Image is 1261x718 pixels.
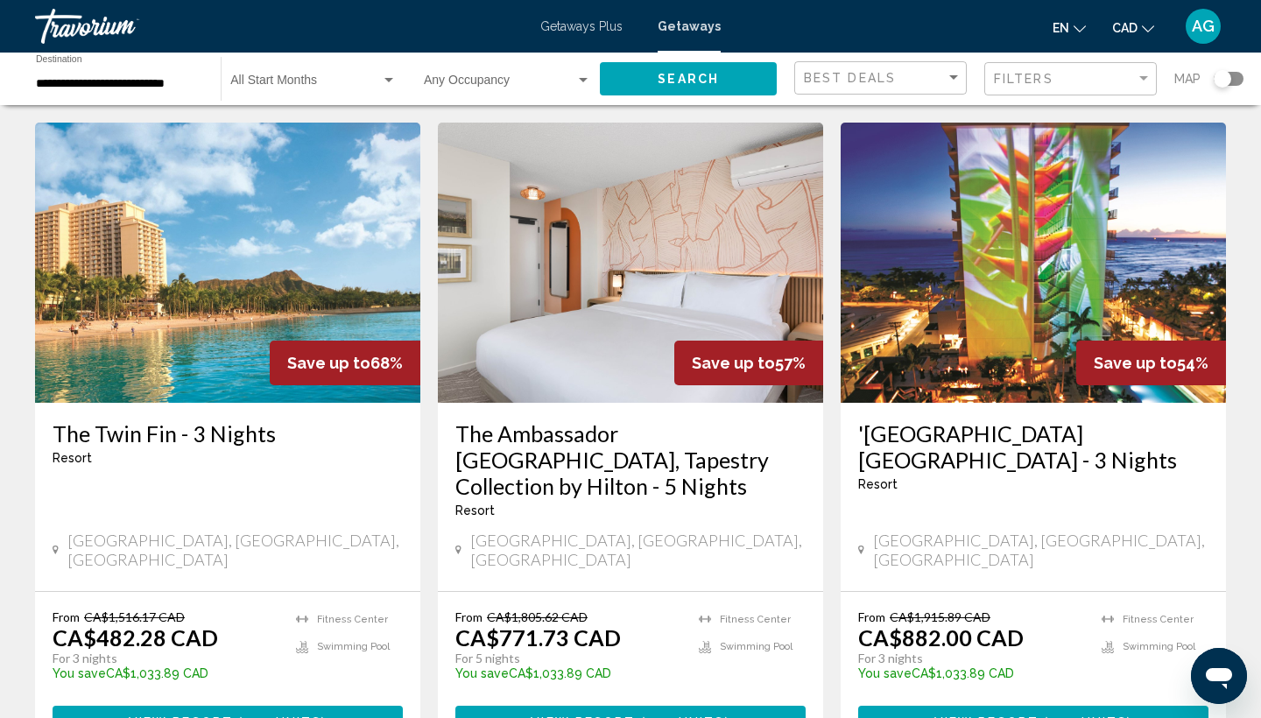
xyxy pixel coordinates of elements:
button: Change language [1053,15,1086,40]
span: CA$1,915.89 CAD [890,609,990,624]
span: From [858,609,885,624]
span: Resort [53,451,92,465]
p: CA$1,033.89 CAD [53,666,278,680]
span: Resort [858,477,898,491]
span: Fitness Center [317,614,388,625]
p: CA$482.28 CAD [53,624,218,651]
span: AG [1192,18,1215,35]
div: 54% [1076,341,1226,385]
span: Fitness Center [720,614,791,625]
a: The Ambassador [GEOGRAPHIC_DATA], Tapestry Collection by Hilton - 5 Nights [455,420,806,499]
span: Fitness Center [1123,614,1194,625]
img: RN97I01X.jpg [438,123,823,403]
span: Save up to [287,354,370,372]
img: RN90E01X.jpg [35,123,420,403]
span: CAD [1112,21,1138,35]
span: Resort [455,503,495,517]
p: CA$882.00 CAD [858,624,1024,651]
button: Filter [984,61,1157,97]
span: Swimming Pool [317,641,390,652]
span: Best Deals [804,71,896,85]
span: [GEOGRAPHIC_DATA], [GEOGRAPHIC_DATA], [GEOGRAPHIC_DATA] [67,531,403,569]
a: The Twin Fin - 3 Nights [53,420,403,447]
span: Swimming Pool [720,641,793,652]
p: CA$771.73 CAD [455,624,621,651]
p: CA$1,033.89 CAD [455,666,681,680]
span: From [455,609,483,624]
div: 57% [674,341,823,385]
span: Save up to [1094,354,1177,372]
div: 68% [270,341,420,385]
span: en [1053,21,1069,35]
a: Getaways Plus [540,19,623,33]
span: Map [1174,67,1201,91]
button: Search [600,62,777,95]
a: Getaways [658,19,721,33]
span: Swimming Pool [1123,641,1195,652]
span: Filters [994,72,1053,86]
span: [GEOGRAPHIC_DATA], [GEOGRAPHIC_DATA], [GEOGRAPHIC_DATA] [470,531,806,569]
span: From [53,609,80,624]
img: RT52E01X.jpg [841,123,1226,403]
a: Travorium [35,9,523,44]
span: [GEOGRAPHIC_DATA], [GEOGRAPHIC_DATA], [GEOGRAPHIC_DATA] [873,531,1208,569]
span: Search [658,73,719,87]
button: User Menu [1180,8,1226,45]
mat-select: Sort by [804,71,962,86]
iframe: Button to launch messaging window [1191,648,1247,704]
p: For 5 nights [455,651,681,666]
button: Change currency [1112,15,1154,40]
p: For 3 nights [53,651,278,666]
p: For 3 nights [858,651,1084,666]
p: CA$1,033.89 CAD [858,666,1084,680]
span: You save [858,666,912,680]
span: CA$1,516.17 CAD [84,609,185,624]
span: You save [455,666,509,680]
span: CA$1,805.62 CAD [487,609,588,624]
span: Save up to [692,354,775,372]
a: '[GEOGRAPHIC_DATA] [GEOGRAPHIC_DATA] - 3 Nights [858,420,1208,473]
span: You save [53,666,106,680]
